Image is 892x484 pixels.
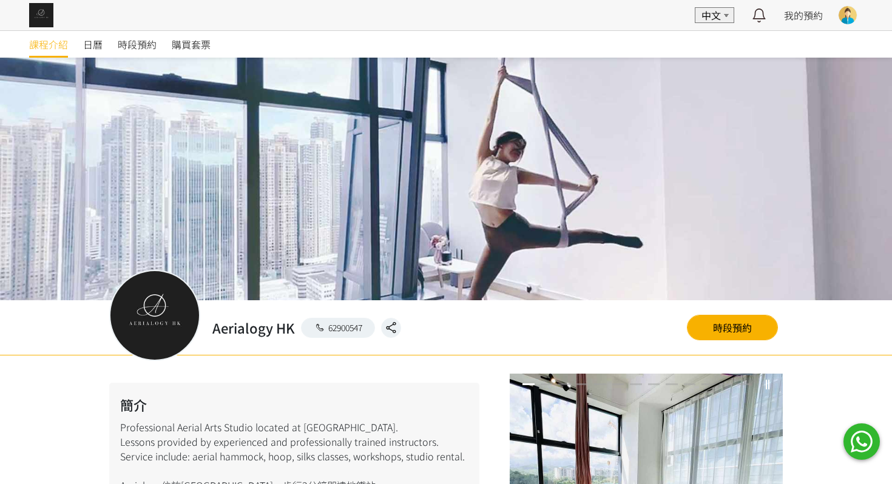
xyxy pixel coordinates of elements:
[83,37,103,52] span: 日曆
[784,8,823,22] a: 我的預約
[29,37,68,52] span: 課程介紹
[118,31,157,58] a: 時段預約
[687,315,778,340] a: 時段預約
[172,31,211,58] a: 購買套票
[29,3,53,27] img: img_61c0148bb0266
[83,31,103,58] a: 日曆
[120,395,468,415] h2: 簡介
[301,318,375,338] a: 62900547
[29,31,68,58] a: 課程介紹
[172,37,211,52] span: 購買套票
[212,318,295,338] h2: Aerialogy HK
[118,37,157,52] span: 時段預約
